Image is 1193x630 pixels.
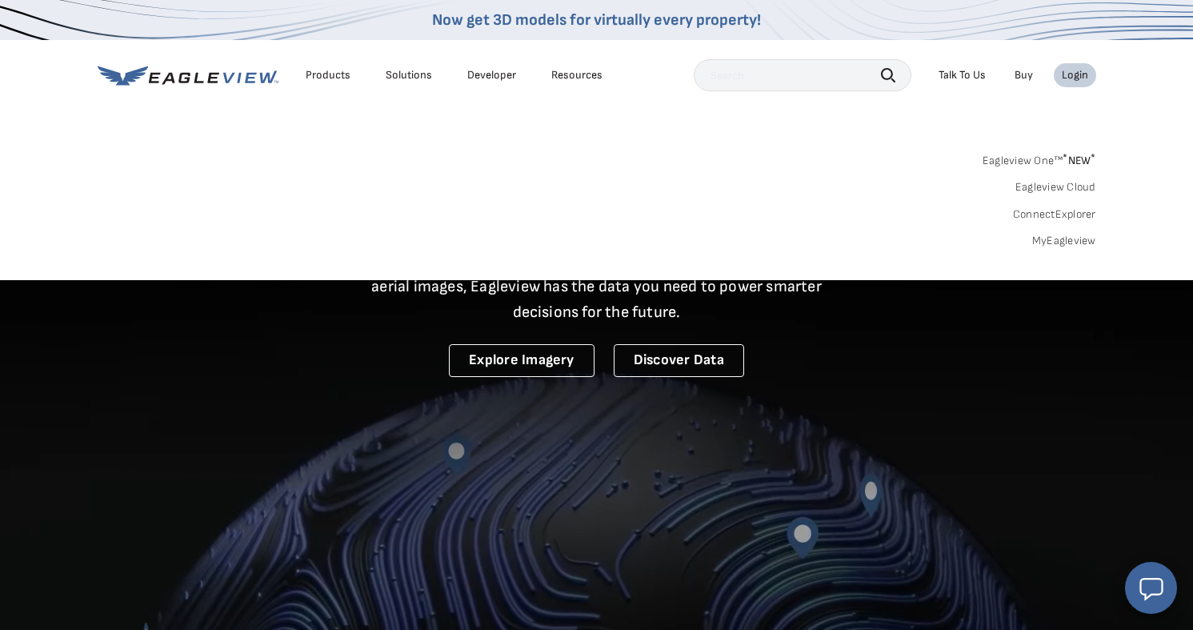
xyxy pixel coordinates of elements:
p: A new era starts here. Built on more than 3.5 billion high-resolution aerial images, Eagleview ha... [352,248,842,325]
input: Search [694,59,911,91]
a: Explore Imagery [449,344,594,377]
a: ConnectExplorer [1013,207,1096,222]
div: Resources [551,68,603,82]
a: Now get 3D models for virtually every property! [432,10,761,30]
div: Talk To Us [939,68,986,82]
a: MyEagleview [1032,234,1096,248]
div: Products [306,68,350,82]
button: Open chat window [1125,562,1177,614]
div: Login [1062,68,1088,82]
span: NEW [1063,154,1095,167]
a: Discover Data [614,344,744,377]
a: Eagleview Cloud [1015,180,1096,195]
a: Eagleview One™*NEW* [983,149,1096,167]
a: Buy [1015,68,1033,82]
a: Developer [467,68,516,82]
div: Solutions [386,68,432,82]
